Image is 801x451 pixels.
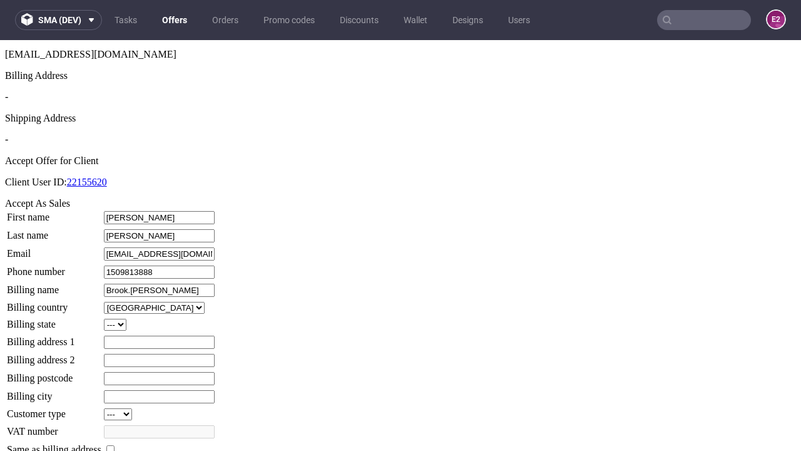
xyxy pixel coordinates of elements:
[67,137,107,147] a: 22155620
[6,170,102,185] td: First name
[5,73,796,84] div: Shipping Address
[396,10,435,30] a: Wallet
[445,10,491,30] a: Designs
[6,278,102,291] td: Billing state
[501,10,538,30] a: Users
[5,94,8,105] span: -
[5,30,796,41] div: Billing Address
[5,137,796,148] p: Client User ID:
[5,115,796,127] div: Accept Offer for Client
[155,10,195,30] a: Offers
[6,295,102,309] td: Billing address 1
[6,207,102,221] td: Email
[6,368,102,381] td: Customer type
[5,9,176,19] span: [EMAIL_ADDRESS][DOMAIN_NAME]
[6,350,102,364] td: Billing city
[5,51,8,62] span: -
[6,385,102,399] td: VAT number
[205,10,246,30] a: Orders
[15,10,102,30] button: sma (dev)
[107,10,145,30] a: Tasks
[767,11,785,28] figcaption: e2
[5,158,796,169] div: Accept As Sales
[6,403,102,417] td: Same as billing address
[38,16,81,24] span: sma (dev)
[6,331,102,346] td: Billing postcode
[6,243,102,257] td: Billing name
[6,189,102,203] td: Last name
[6,261,102,274] td: Billing country
[6,225,102,239] td: Phone number
[256,10,322,30] a: Promo codes
[332,10,386,30] a: Discounts
[6,313,102,328] td: Billing address 2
